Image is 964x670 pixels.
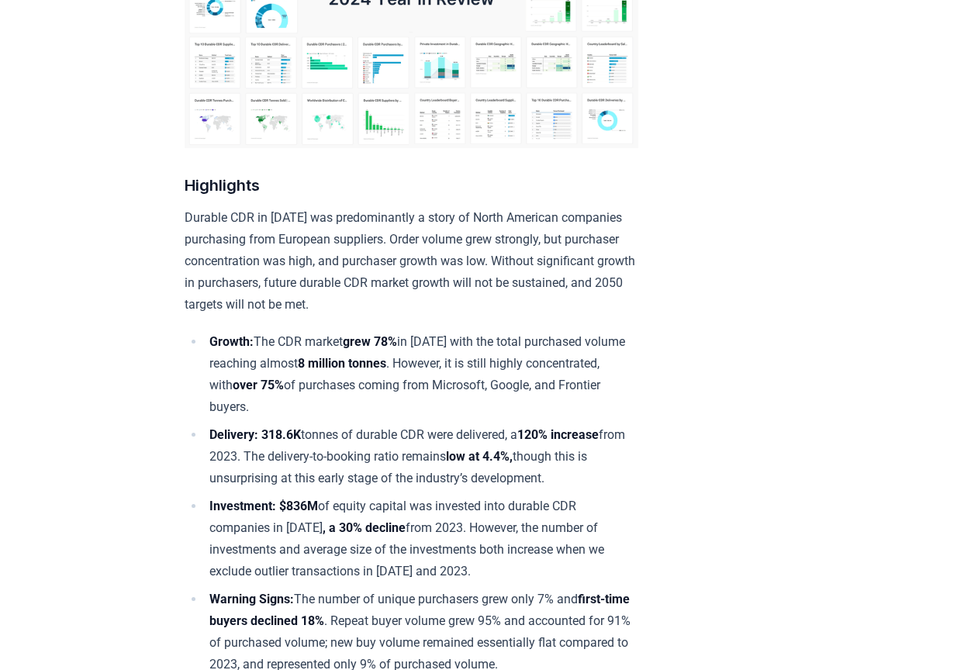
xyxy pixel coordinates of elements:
[205,331,638,418] li: The CDR market in [DATE] with the total purchased volume reaching almost . However, it is still h...
[185,173,638,198] h3: Highlights
[298,356,386,371] strong: 8 million tonnes
[517,427,599,442] strong: 120% increase
[209,592,630,628] strong: first-time buyers declined 18%
[209,499,318,513] strong: Investment: $836M
[185,207,638,316] p: Durable CDR in [DATE] was predominantly a story of North American companies purchasing from Europ...
[209,592,294,606] strong: Warning Signs:
[446,449,513,464] strong: low at 4.4%,
[209,334,254,349] strong: Growth:
[343,334,397,349] strong: grew 78%
[323,520,406,535] strong: , a 30% decline
[205,424,638,489] li: tonnes of durable CDR were delivered, a from 2023​. The delivery-to-booking ratio remains though ...
[233,378,284,392] strong: over 75%
[205,496,638,582] li: of equity capital was invested into durable CDR companies in [DATE] from 2023​. However, the numb...
[209,427,301,442] strong: Delivery: 318.6K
